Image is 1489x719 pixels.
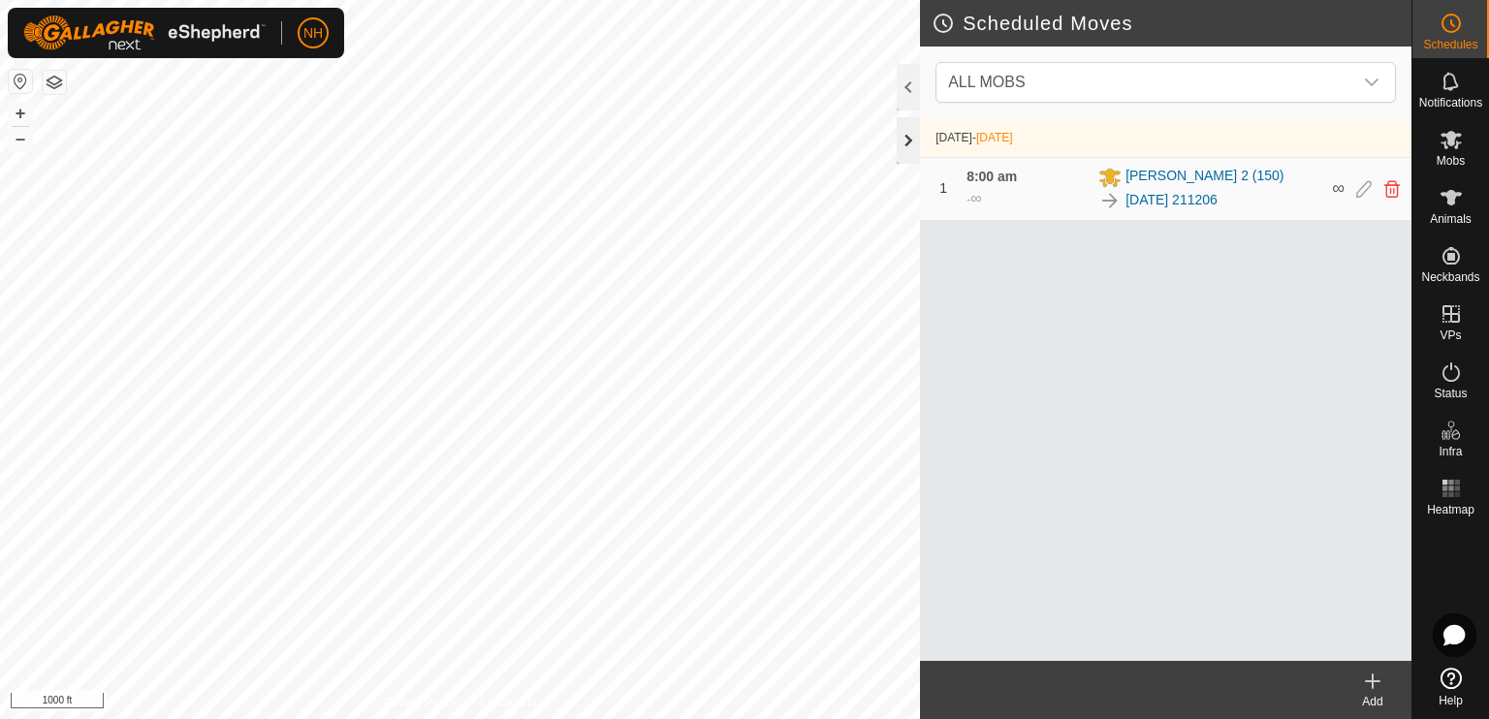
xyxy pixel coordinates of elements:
[1439,695,1463,706] span: Help
[1334,693,1411,710] div: Add
[932,12,1411,35] h2: Scheduled Moves
[1412,660,1489,714] a: Help
[1125,190,1218,210] a: [DATE] 211206
[1419,97,1482,109] span: Notifications
[384,694,457,711] a: Privacy Policy
[1437,155,1465,167] span: Mobs
[9,127,32,150] button: –
[939,180,947,196] span: 1
[303,23,323,44] span: NH
[1430,213,1472,225] span: Animals
[23,16,266,50] img: Gallagher Logo
[1427,504,1474,516] span: Heatmap
[479,694,536,711] a: Contact Us
[966,169,1017,184] span: 8:00 am
[972,131,1013,144] span: -
[1421,271,1479,283] span: Neckbands
[966,187,981,210] div: -
[1434,388,1467,399] span: Status
[43,71,66,94] button: Map Layers
[1423,39,1477,50] span: Schedules
[1352,63,1391,102] div: dropdown trigger
[940,63,1352,102] span: ALL MOBS
[970,190,981,206] span: ∞
[1439,446,1462,457] span: Infra
[935,131,972,144] span: [DATE]
[1098,189,1122,212] img: To
[1440,329,1461,341] span: VPs
[1125,166,1283,189] span: [PERSON_NAME] 2 (150)
[9,102,32,125] button: +
[976,131,1013,144] span: [DATE]
[1332,178,1345,198] span: ∞
[9,70,32,93] button: Reset Map
[948,74,1025,90] span: ALL MOBS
